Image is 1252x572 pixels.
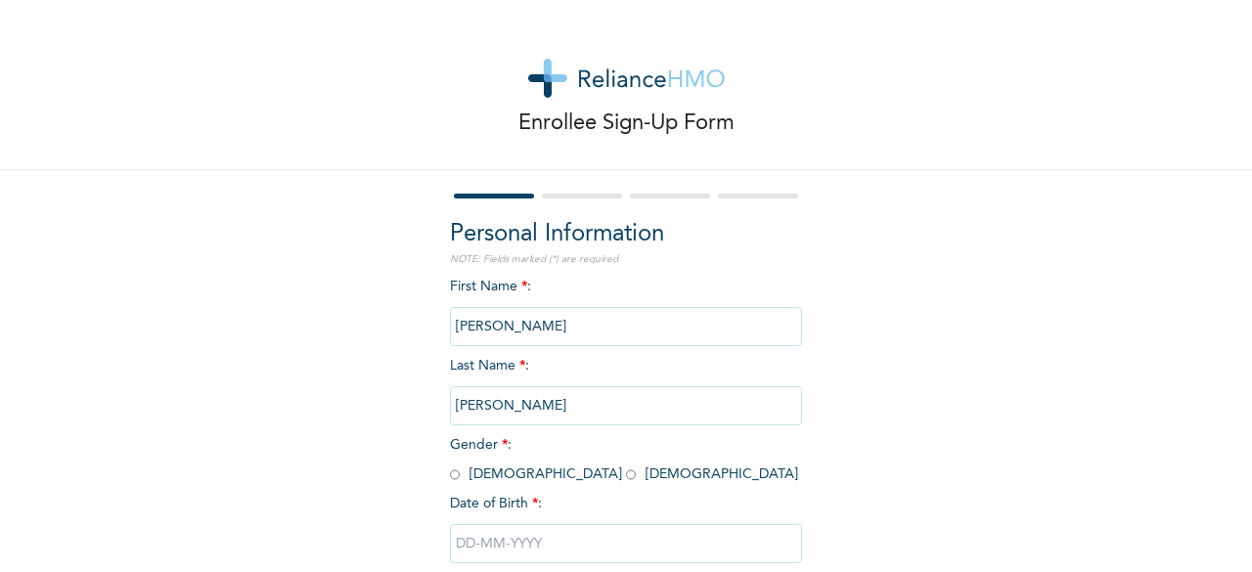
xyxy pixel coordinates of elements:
[450,386,802,425] input: Enter your last name
[450,494,542,514] span: Date of Birth :
[450,280,802,333] span: First Name :
[450,438,798,481] span: Gender : [DEMOGRAPHIC_DATA] [DEMOGRAPHIC_DATA]
[518,108,735,140] p: Enrollee Sign-Up Form
[450,252,802,267] p: NOTE: Fields marked (*) are required
[450,524,802,563] input: DD-MM-YYYY
[450,307,802,346] input: Enter your first name
[528,59,725,98] img: logo
[450,217,802,252] h2: Personal Information
[450,359,802,413] span: Last Name :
